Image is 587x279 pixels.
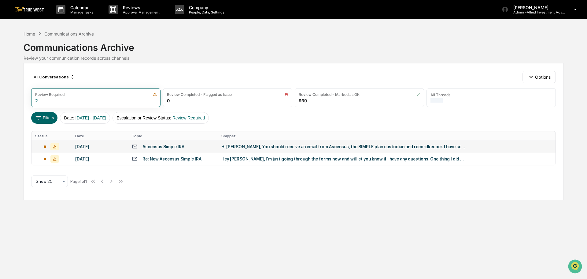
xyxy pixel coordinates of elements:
span: Pylon [61,152,74,156]
div: 🖐️ [6,126,11,131]
img: 8933085812038_c878075ebb4cc5468115_72.jpg [13,47,24,58]
div: Review Completed - Flagged as Issue [167,92,232,97]
span: • [51,83,53,88]
img: Tammy Steffen [6,77,16,87]
th: Date [72,131,128,141]
div: Communications Archive [44,31,94,36]
div: All Conversations [31,72,77,82]
th: Status [31,131,72,141]
div: Communications Archive [24,37,563,53]
button: Date:[DATE] - [DATE] [60,112,110,124]
img: icon [153,92,157,96]
button: Options [522,71,556,83]
div: Page 1 of 1 [70,179,87,184]
div: All Threads [430,92,450,97]
div: Review Completed - Marked as OK [299,92,360,97]
a: 🔎Data Lookup [4,134,41,145]
img: logo [15,7,44,13]
a: Powered byPylon [43,152,74,156]
button: Filters [31,112,58,124]
span: [PERSON_NAME] [19,83,50,88]
div: Review your communication records across channels [24,55,563,61]
p: Company [184,5,227,10]
button: Escalation or Review Status:Review Required [113,112,209,124]
div: Hey [PERSON_NAME], I’m just going through the forms now and will let you know if I have any quest... [221,156,466,161]
span: • [51,100,53,105]
th: Snippet [218,131,556,141]
span: Review Required [172,115,205,120]
div: We're available if you need us! [28,53,84,58]
iframe: Open customer support [567,259,584,275]
div: 🔎 [6,138,11,142]
p: Admin • Allied Investment Advisors [508,10,565,14]
div: Hi [PERSON_NAME], You should receive an email from Ascensus, the SIMPLE plan custodian and record... [221,144,466,149]
span: [DATE] [54,83,67,88]
div: Start new chat [28,47,100,53]
p: How can we help? [6,13,111,23]
p: Calendar [65,5,96,10]
span: Data Lookup [12,137,39,143]
img: icon [285,92,288,96]
span: [DATE] [54,100,67,105]
div: 939 [299,98,307,103]
p: People, Data, Settings [184,10,227,14]
span: Attestations [50,125,76,131]
div: 🗄️ [44,126,49,131]
a: 🗄️Attestations [42,123,78,134]
div: Review Required [35,92,65,97]
span: [PERSON_NAME] [19,100,50,105]
div: [DATE] [75,144,124,149]
div: 0 [167,98,170,103]
img: Tammy Steffen [6,94,16,104]
p: [PERSON_NAME] [508,5,565,10]
div: Past conversations [6,68,41,73]
a: 🖐️Preclearance [4,123,42,134]
span: Preclearance [12,125,39,131]
div: Ascensus Simple IRA [142,144,184,149]
img: icon [416,92,420,96]
span: [DATE] - [DATE] [76,115,106,120]
div: Re: New Ascensus Simple IRA [142,156,201,161]
div: [DATE] [75,156,124,161]
div: 2 [35,98,38,103]
p: Manage Tasks [65,10,96,14]
button: Start new chat [104,49,111,56]
p: Approval Management [118,10,163,14]
th: Topic [128,131,218,141]
img: 1746055101610-c473b297-6a78-478c-a979-82029cc54cd1 [6,47,17,58]
button: See all [95,67,111,74]
p: Reviews [118,5,163,10]
div: Home [24,31,35,36]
